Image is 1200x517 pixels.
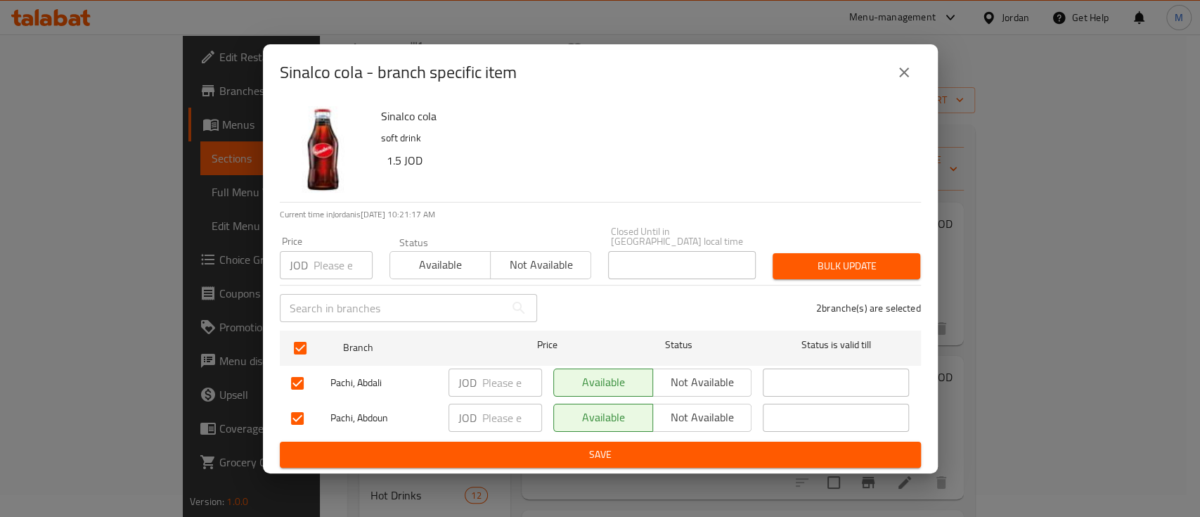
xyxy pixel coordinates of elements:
[280,208,921,221] p: Current time in Jordan is [DATE] 10:21:17 AM
[496,255,586,275] span: Not available
[280,61,517,84] h2: Sinalco cola - branch specific item
[280,294,505,322] input: Search in branches
[560,407,647,428] span: Available
[343,339,489,357] span: Branch
[553,369,653,397] button: Available
[314,251,373,279] input: Please enter price
[659,407,747,428] span: Not available
[553,404,653,432] button: Available
[763,336,909,354] span: Status is valid till
[280,442,921,468] button: Save
[605,336,751,354] span: Status
[482,369,542,397] input: Please enter price
[396,255,485,275] span: Available
[652,369,752,397] button: Not available
[330,374,437,392] span: Pachi, Abdali
[560,372,647,392] span: Available
[389,251,491,279] button: Available
[458,374,477,391] p: JOD
[652,404,752,432] button: Not available
[291,446,910,464] span: Save
[887,56,921,89] button: close
[659,372,747,392] span: Not available
[458,409,477,426] p: JOD
[490,251,591,279] button: Not available
[290,257,308,274] p: JOD
[501,336,594,354] span: Price
[280,106,370,196] img: Sinalco cola
[482,404,542,432] input: Please enter price
[784,257,909,275] span: Bulk update
[387,151,910,170] h6: 1.5 JOD
[330,409,437,427] span: Pachi, Abdoun
[381,129,910,147] p: soft drink
[816,301,921,315] p: 2 branche(s) are selected
[773,253,920,279] button: Bulk update
[381,106,910,126] h6: Sinalco cola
